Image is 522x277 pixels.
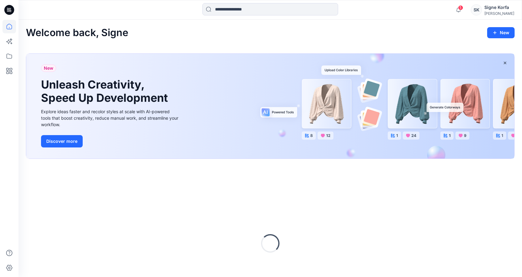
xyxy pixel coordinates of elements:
[41,135,180,147] a: Discover more
[41,135,83,147] button: Discover more
[484,4,514,11] div: Signe Korfa
[484,11,514,16] div: [PERSON_NAME]
[41,78,171,105] h1: Unleash Creativity, Speed Up Development
[41,108,180,128] div: Explore ideas faster and recolor styles at scale with AI-powered tools that boost creativity, red...
[44,64,53,72] span: New
[26,27,128,39] h2: Welcome back, Signe
[487,27,515,38] button: New
[458,5,463,10] span: 5
[471,4,482,15] div: SK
